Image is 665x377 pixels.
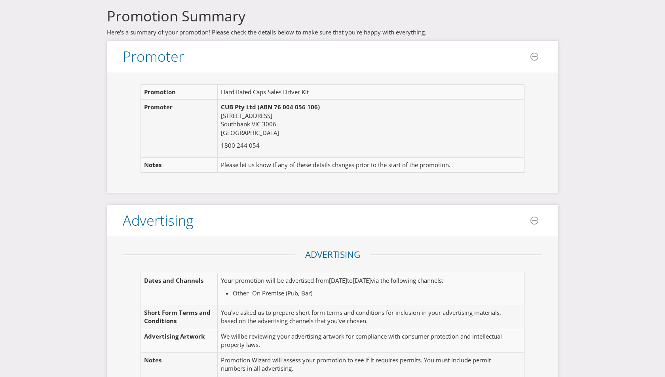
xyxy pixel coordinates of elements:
span: We will [221,332,241,340]
td: Promotion [141,85,218,100]
span: be reviewing your advertising artwork for compliance with consumer protection and intellectual pr... [221,332,502,348]
span: 3006 [262,120,276,128]
td: Dates and Channels [141,273,218,305]
span: Promoter [144,103,173,111]
td: Notes [141,157,218,172]
span: [STREET_ADDRESS] [221,112,272,120]
span: Southbank [221,120,250,128]
span: - On Premise (Pub, Bar) [249,289,312,297]
legend: Advertising [295,248,370,261]
span: Your promotion will be advertised from [221,276,329,284]
td: Short Form Terms and Conditions [141,305,218,329]
span: to [347,276,353,284]
span: Other [233,289,249,297]
p: Promotion Wizard will assess your promotion to see if it requires permits. You must include permi... [221,356,515,373]
span: [DATE] [329,276,347,284]
p: 1800 244 054 [221,141,513,150]
h3: Advertising [123,213,194,228]
span: Promoter [123,47,184,66]
span: VIC [252,120,260,128]
span: CUB Pty Ltd [221,103,256,111]
p: Here's a summary of your promotion! Please check the details below to make sure that you're happy... [107,28,558,36]
td: Advertising Artwork [141,329,218,352]
h3: Promotion Summary [107,8,558,24]
span: [DATE] [353,276,371,284]
span: [GEOGRAPHIC_DATA] [221,129,279,137]
td: Please let us know if any of these details changes prior to the start of the promotion. [217,157,516,172]
td: Hard Rated Caps Sales Driver Kit [217,85,516,100]
span: via the following channels: [371,276,443,284]
span: You've asked us to prepare short form terms and conditions for inclusion in your advertising mate... [221,308,501,325]
span: (ABN 76 004 056 106) [258,103,320,111]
